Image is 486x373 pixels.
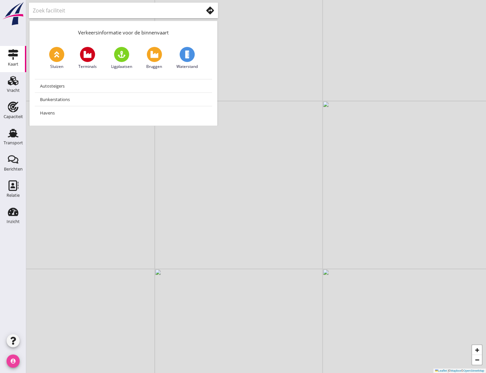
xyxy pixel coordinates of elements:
span: Bruggen [147,64,162,70]
div: Autosteigers [40,82,207,90]
a: Zoom in [472,345,482,355]
div: Bunkerstations [40,95,207,103]
div: Relatie [7,193,20,197]
span: Sluizen [50,64,63,70]
div: © © [434,369,486,373]
a: Ligplaatsen [111,47,132,70]
i: account_circle [7,355,20,368]
a: OpenStreetMap [463,369,484,372]
div: Transport [4,141,23,145]
span: Ligplaatsen [111,64,132,70]
div: Kaart [8,62,18,66]
div: Berichten [4,167,23,171]
span: Waterstand [176,64,198,70]
a: Zoom out [472,355,482,365]
div: Verkeersinformatie voor de binnenvaart [30,21,217,42]
a: Leaflet [435,369,447,372]
span: | [448,369,449,372]
span: − [475,356,479,364]
div: Capaciteit [4,114,23,119]
span: + [475,346,479,354]
img: logo-small.a267ee39.svg [1,2,25,26]
a: Mapbox [451,369,461,372]
a: Waterstand [176,47,198,70]
input: Zoek faciliteit [33,5,194,16]
a: Bruggen [147,47,162,70]
span: Terminals [78,64,97,70]
div: Inzicht [7,219,20,224]
a: Terminals [78,47,97,70]
div: Vracht [7,88,20,93]
div: Havens [40,109,207,117]
a: Sluizen [49,47,64,70]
